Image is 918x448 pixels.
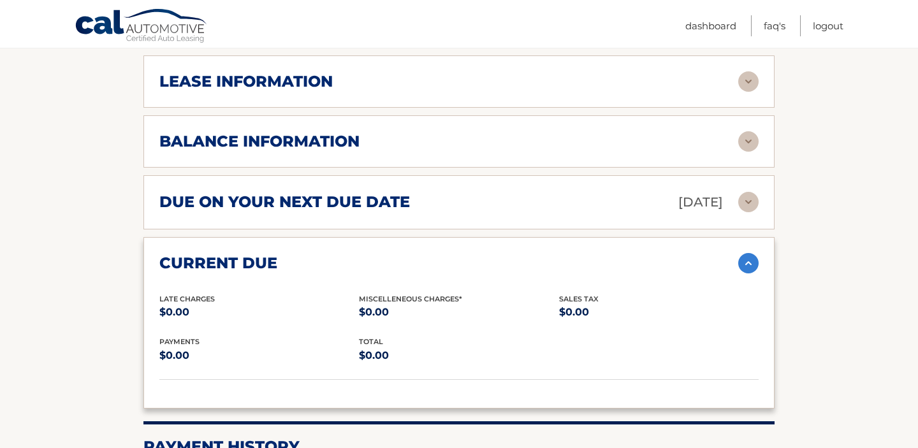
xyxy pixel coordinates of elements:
img: accordion-rest.svg [738,131,759,152]
a: Dashboard [685,15,736,36]
a: FAQ's [764,15,785,36]
img: accordion-rest.svg [738,192,759,212]
span: Miscelleneous Charges* [359,294,462,303]
img: accordion-active.svg [738,253,759,273]
p: $0.00 [359,347,558,365]
h2: lease information [159,72,333,91]
span: Late Charges [159,294,215,303]
p: $0.00 [359,303,558,321]
img: accordion-rest.svg [738,71,759,92]
p: $0.00 [159,303,359,321]
span: total [359,337,383,346]
h2: balance information [159,132,360,151]
span: Sales Tax [559,294,599,303]
p: $0.00 [559,303,759,321]
p: [DATE] [678,191,723,213]
p: $0.00 [159,347,359,365]
a: Logout [813,15,843,36]
h2: due on your next due date [159,192,410,212]
a: Cal Automotive [75,8,208,45]
span: payments [159,337,200,346]
h2: current due [159,254,277,273]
